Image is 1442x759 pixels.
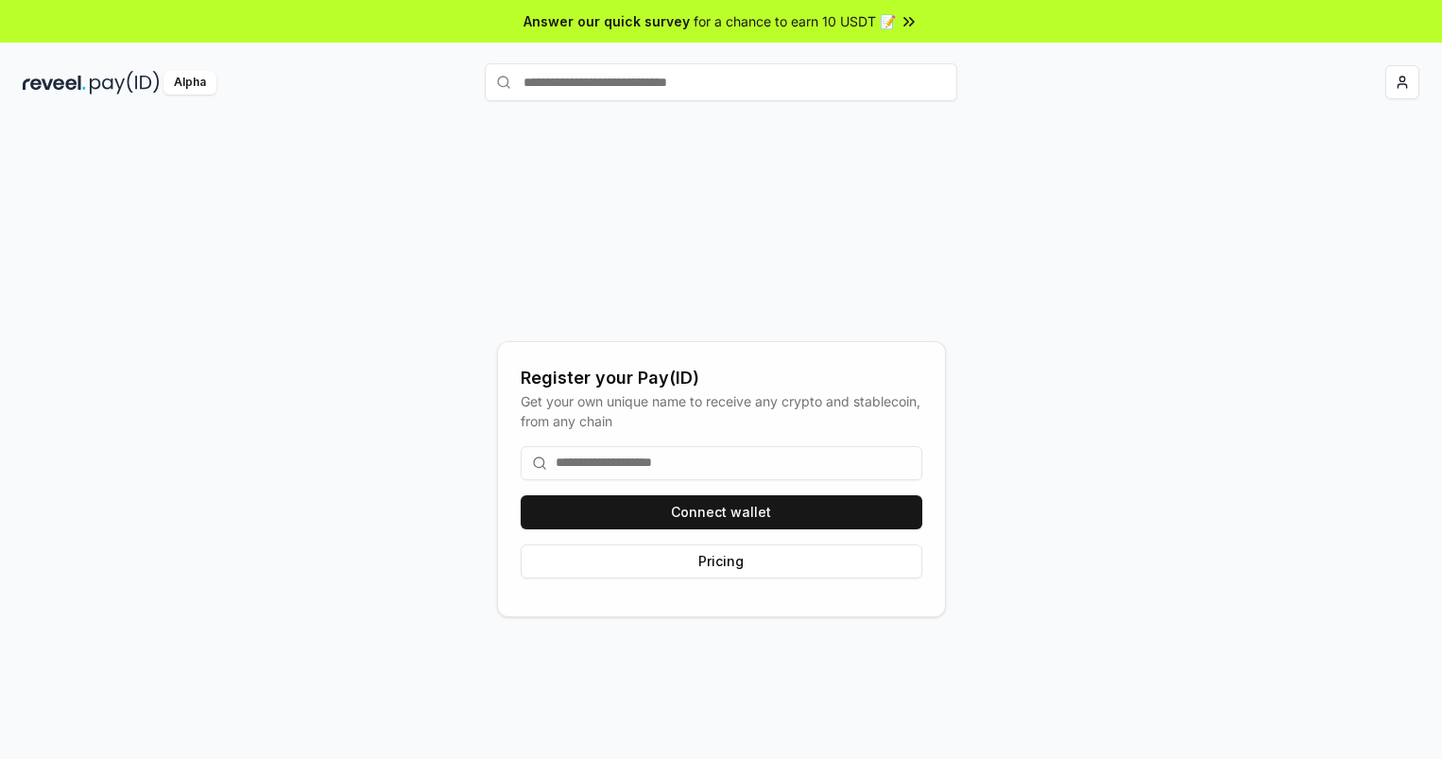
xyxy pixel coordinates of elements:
button: Pricing [521,544,922,578]
img: pay_id [90,71,160,95]
div: Alpha [163,71,216,95]
span: for a chance to earn 10 USDT 📝 [694,11,896,31]
div: Register your Pay(ID) [521,365,922,391]
img: reveel_dark [23,71,86,95]
div: Get your own unique name to receive any crypto and stablecoin, from any chain [521,391,922,431]
button: Connect wallet [521,495,922,529]
span: Answer our quick survey [524,11,690,31]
